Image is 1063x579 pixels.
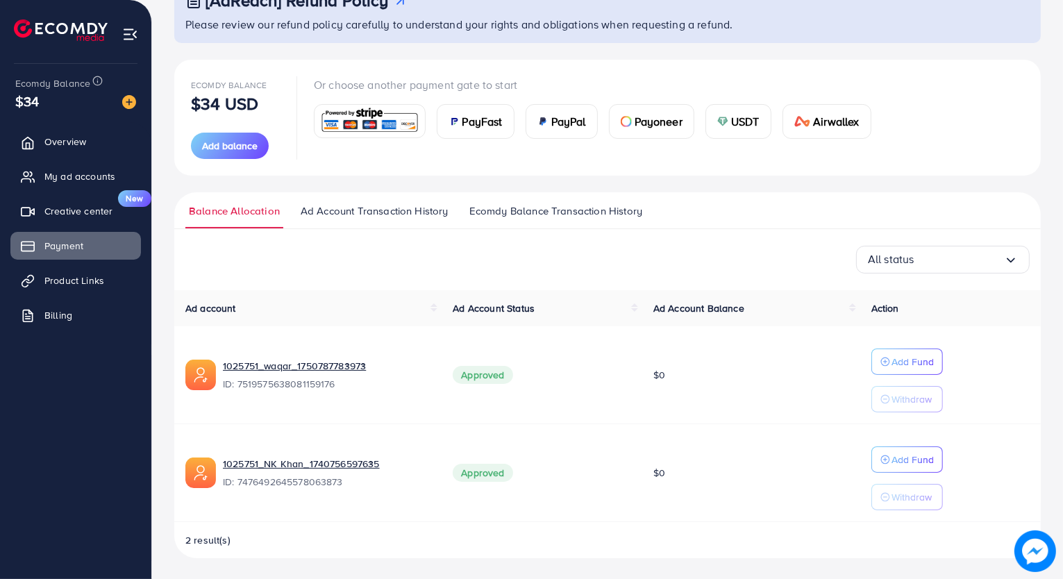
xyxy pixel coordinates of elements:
button: Add balance [191,133,269,159]
img: card [537,116,549,127]
a: Creative centerNew [10,197,141,225]
img: card [717,116,728,127]
span: Ad Account Balance [653,301,744,315]
p: Withdraw [892,489,932,505]
span: Payoneer [635,113,683,130]
span: $0 [653,466,665,480]
a: card [314,104,426,138]
span: Airwallex [813,113,859,130]
a: Overview [10,128,141,156]
span: Balance Allocation [189,203,280,219]
span: Payment [44,239,83,253]
img: ic-ads-acc.e4c84228.svg [185,458,216,488]
img: card [621,116,632,127]
div: Search for option [856,246,1030,274]
input: Search for option [914,249,1004,270]
a: Payment [10,232,141,260]
span: PayPal [551,113,586,130]
span: Ad account [185,301,236,315]
div: <span class='underline'>1025751_NK Khan_1740756597635</span></br>7476492645578063873 [223,457,430,489]
a: cardUSDT [705,104,771,139]
span: PayFast [462,113,503,130]
a: Product Links [10,267,141,294]
span: Ad Account Status [453,301,535,315]
span: Ecomdy Balance Transaction History [469,203,642,219]
button: Add Fund [871,446,943,473]
p: Withdraw [892,391,932,408]
a: cardPayPal [526,104,598,139]
img: image [1014,530,1056,572]
button: Add Fund [871,349,943,375]
span: ID: 7476492645578063873 [223,475,430,489]
span: Ad Account Transaction History [301,203,449,219]
span: ID: 7519575638081159176 [223,377,430,391]
a: My ad accounts [10,162,141,190]
span: Add balance [202,139,258,153]
img: image [122,95,136,109]
span: Billing [44,308,72,322]
a: cardPayoneer [609,104,694,139]
img: ic-ads-acc.e4c84228.svg [185,360,216,390]
img: card [794,116,811,127]
span: Approved [453,464,512,482]
span: $0 [653,368,665,382]
span: $34 [15,91,39,111]
button: Withdraw [871,386,943,412]
img: card [319,106,421,136]
span: Approved [453,366,512,384]
img: menu [122,26,138,42]
span: Ecomdy Balance [191,79,267,91]
span: All status [868,249,914,270]
span: USDT [731,113,760,130]
p: Add Fund [892,353,934,370]
p: Or choose another payment gate to start [314,76,882,93]
a: cardPayFast [437,104,514,139]
p: $34 USD [191,95,258,112]
span: Action [871,301,899,315]
a: cardAirwallex [782,104,871,139]
a: 1025751_NK Khan_1740756597635 [223,457,430,471]
span: Ecomdy Balance [15,76,90,90]
span: Creative center [44,204,112,218]
a: 1025751_waqar_1750787783973 [223,359,430,373]
a: Billing [10,301,141,329]
span: 2 result(s) [185,533,231,547]
button: Withdraw [871,484,943,510]
div: <span class='underline'>1025751_waqar_1750787783973</span></br>7519575638081159176 [223,359,430,391]
span: Overview [44,135,86,149]
p: Add Fund [892,451,934,468]
span: New [118,190,151,207]
span: Product Links [44,274,104,287]
img: logo [14,19,108,41]
span: My ad accounts [44,169,115,183]
p: Please review our refund policy carefully to understand your rights and obligations when requesti... [185,16,1032,33]
img: card [449,116,460,127]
